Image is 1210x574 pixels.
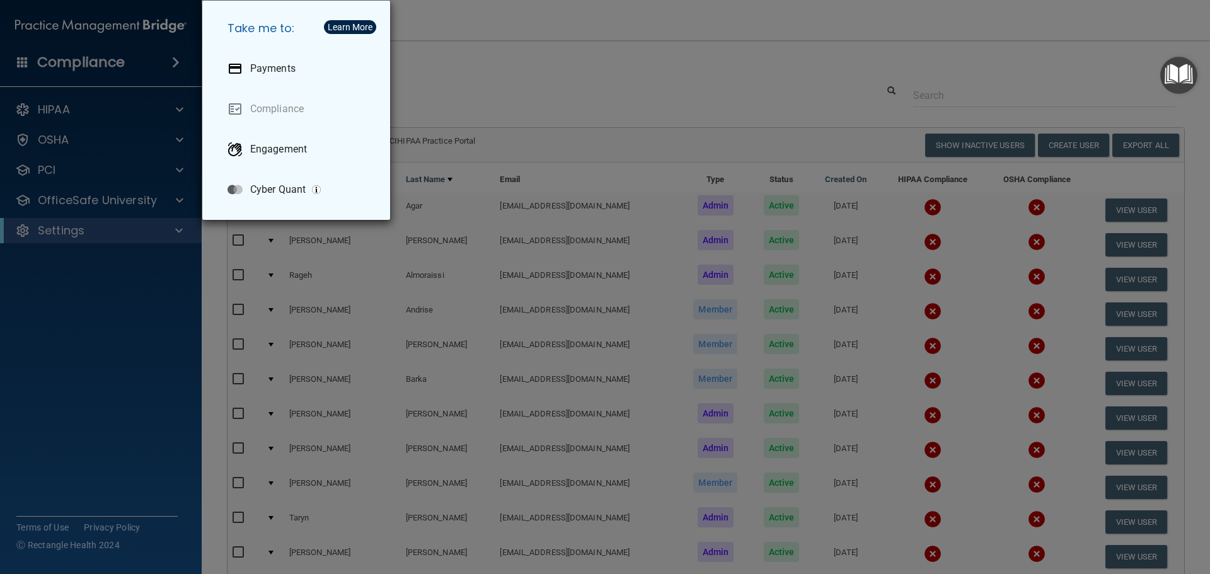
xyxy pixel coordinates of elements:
p: Cyber Quant [250,183,306,196]
a: Engagement [217,132,380,167]
a: Compliance [217,91,380,127]
button: Open Resource Center [1160,57,1197,94]
a: Cyber Quant [217,172,380,207]
h5: Take me to: [217,11,380,46]
button: Learn More [324,20,376,34]
p: Engagement [250,143,307,156]
a: Payments [217,51,380,86]
p: Payments [250,62,296,75]
iframe: Drift Widget Chat Controller [992,485,1195,535]
div: Learn More [328,23,372,32]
